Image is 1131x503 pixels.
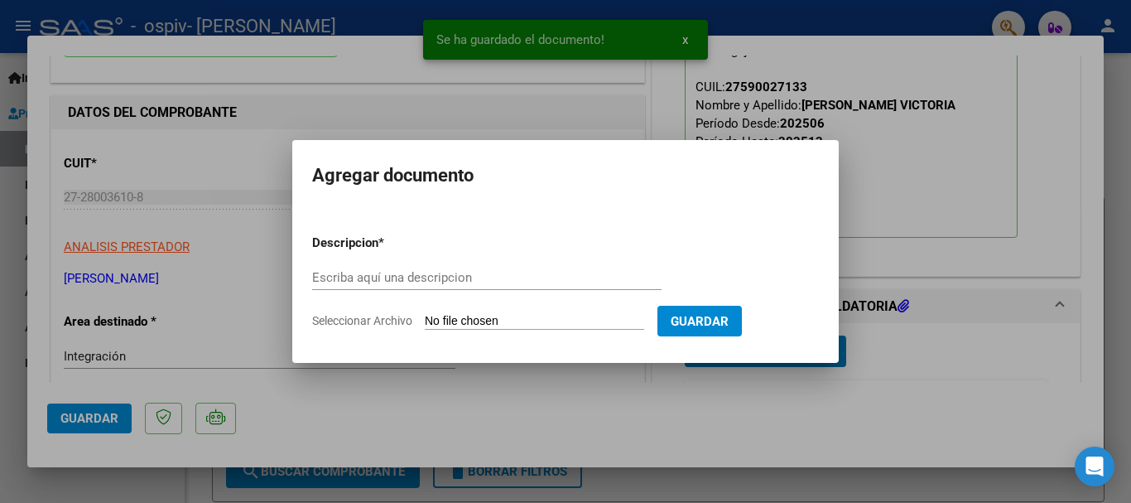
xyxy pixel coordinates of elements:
h2: Agregar documento [312,160,819,191]
button: Guardar [657,306,742,336]
span: Guardar [671,314,729,329]
span: Seleccionar Archivo [312,314,412,327]
div: Open Intercom Messenger [1075,447,1114,486]
p: Descripcion [312,234,464,253]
